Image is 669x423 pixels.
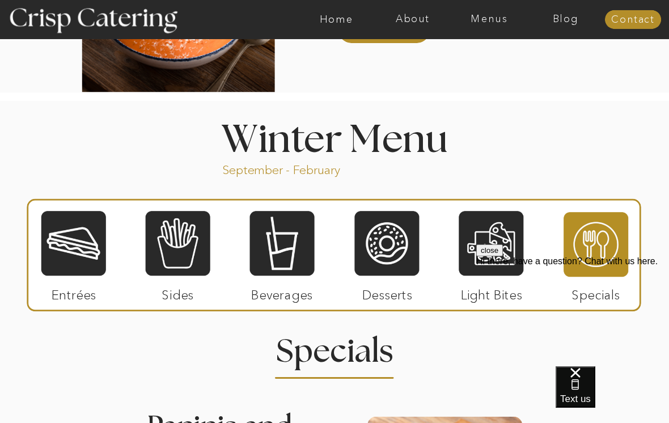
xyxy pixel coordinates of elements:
[527,14,604,26] a: Blog
[256,337,412,358] h2: Specials
[476,244,669,380] iframe: podium webchat widget prompt
[222,162,375,175] p: September - February
[605,15,661,26] a: Contact
[451,14,528,26] a: Menus
[454,276,528,308] p: Light Bites
[141,276,215,308] p: Sides
[37,276,111,308] p: Entrées
[347,10,421,43] a: Order Now
[350,276,425,308] p: Desserts
[245,276,319,308] p: Beverages
[180,121,490,154] h1: Winter Menu
[556,366,669,423] iframe: podium webchat widget bubble
[298,14,375,26] a: Home
[375,14,451,26] a: About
